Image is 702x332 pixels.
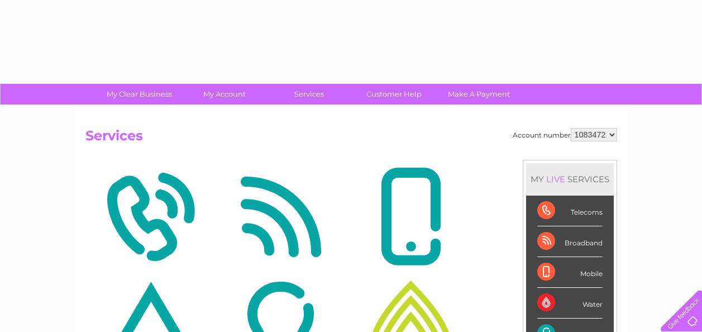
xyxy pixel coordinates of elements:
div: LIVE [544,174,567,184]
div: MY SERVICES [526,163,614,195]
div: Account number [513,128,617,141]
img: Mobile [348,163,473,271]
div: Mobile [537,257,603,288]
img: Broadband [218,163,343,271]
div: Telecoms [537,196,603,226]
div: Broadband [537,226,603,257]
a: My Account [178,84,270,105]
a: My Clear Business [93,84,185,105]
div: Water [537,288,603,319]
a: Services [263,84,355,105]
a: Make A Payment [433,84,525,105]
a: Customer Help [348,84,440,105]
h2: Services [85,128,617,149]
img: Telecoms [88,163,213,271]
